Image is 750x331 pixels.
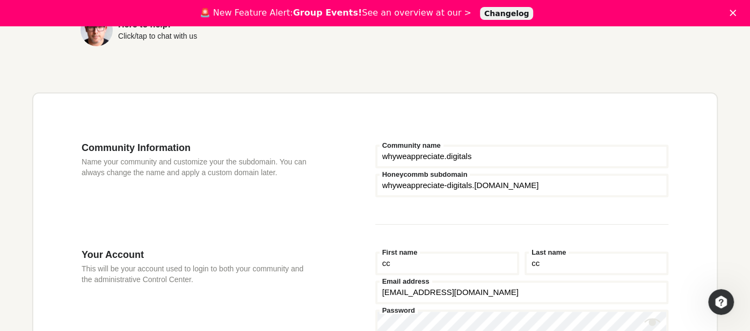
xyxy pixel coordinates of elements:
[380,307,418,314] label: Password
[730,10,740,16] div: Close
[82,142,311,154] h3: Community Information
[375,280,669,304] input: Email address
[375,251,519,275] input: First name
[525,251,668,275] input: Last name
[480,7,534,20] a: Changelog
[375,145,669,168] input: Community name
[380,171,470,178] label: Honeycommb subdomain
[708,289,734,315] iframe: Intercom live chat
[644,314,660,330] button: Show password
[529,249,569,256] label: Last name
[118,32,197,40] div: Click/tap to chat with us
[200,8,471,18] div: 🚨 New Feature Alert: See an overview at our >
[380,142,443,149] label: Community name
[380,249,420,256] label: First name
[82,156,311,178] p: Name your community and customize your the subdomain. You can always change the name and apply a ...
[380,278,432,285] label: Email address
[82,249,311,261] h3: Your Account
[81,14,113,46] img: Sean
[293,8,362,18] b: Group Events!
[81,14,351,46] a: Here to help!Click/tap to chat with us
[375,174,669,197] input: your-subdomain.honeycommb.com
[82,263,311,285] p: This will be your account used to login to both your community and the administrative Control Cen...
